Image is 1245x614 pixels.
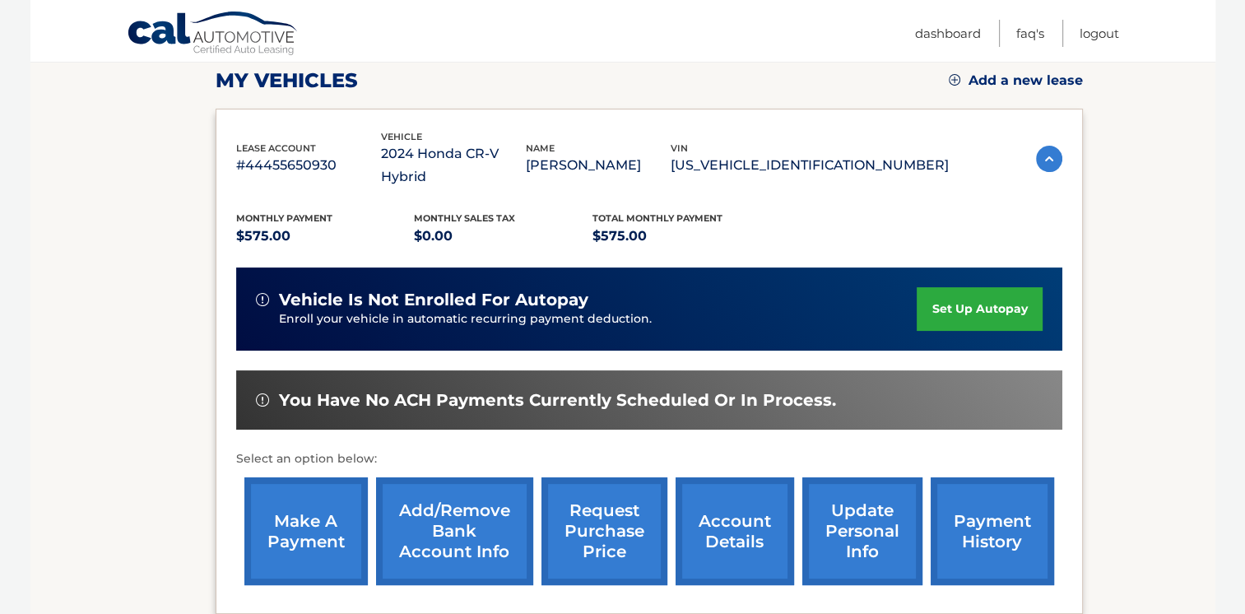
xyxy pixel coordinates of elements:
a: Dashboard [915,20,981,47]
img: alert-white.svg [256,293,269,306]
p: 2024 Honda CR-V Hybrid [381,142,526,188]
a: FAQ's [1016,20,1044,47]
p: [US_VEHICLE_IDENTIFICATION_NUMBER] [671,154,949,177]
a: Logout [1080,20,1119,47]
p: [PERSON_NAME] [526,154,671,177]
p: #44455650930 [236,154,381,177]
a: set up autopay [917,287,1042,331]
span: vehicle is not enrolled for autopay [279,290,588,310]
span: vin [671,142,688,154]
span: Monthly Payment [236,212,332,224]
a: update personal info [802,477,922,585]
span: Total Monthly Payment [592,212,722,224]
span: lease account [236,142,316,154]
a: Add a new lease [949,72,1083,89]
a: make a payment [244,477,368,585]
span: vehicle [381,131,422,142]
p: Enroll your vehicle in automatic recurring payment deduction. [279,310,917,328]
a: request purchase price [541,477,667,585]
a: Cal Automotive [127,11,300,58]
p: $575.00 [236,225,415,248]
a: account details [676,477,794,585]
img: add.svg [949,74,960,86]
h2: my vehicles [216,68,358,93]
p: $0.00 [414,225,592,248]
img: alert-white.svg [256,393,269,407]
span: You have no ACH payments currently scheduled or in process. [279,390,836,411]
span: Monthly sales Tax [414,212,515,224]
p: $575.00 [592,225,771,248]
a: Add/Remove bank account info [376,477,533,585]
span: name [526,142,555,154]
a: payment history [931,477,1054,585]
p: Select an option below: [236,449,1062,469]
img: accordion-active.svg [1036,146,1062,172]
